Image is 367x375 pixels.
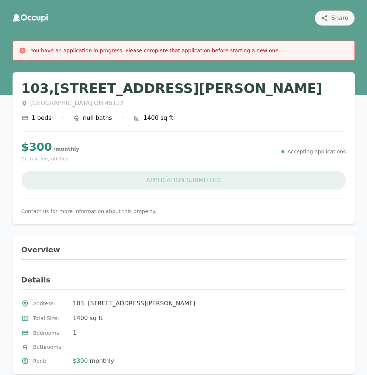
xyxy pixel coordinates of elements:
span: 103, [STREET_ADDRESS][PERSON_NAME] [73,299,195,308]
p: $ 300 [21,140,79,154]
span: 1 [73,329,77,337]
div: You have an application in progress. Please complete that application before starting a new one. [31,47,280,54]
p: Contact us for more information about this property. [21,208,346,215]
div: • [60,114,63,122]
h2: Details [21,275,346,290]
div: • [121,114,124,122]
span: Bathrooms : [33,343,69,351]
span: Total Size : [33,315,69,322]
span: [GEOGRAPHIC_DATA] , OH 45122 [30,99,124,108]
span: 1400 sq ft [73,314,103,323]
span: / monthly [53,146,79,152]
span: $300 [73,357,88,364]
span: Bedrooms : [33,329,69,337]
span: 1 beds [32,114,52,122]
span: Address : [33,300,69,307]
button: Share [315,10,354,26]
p: Accepting applications [287,148,346,155]
span: monthly [88,357,114,364]
h2: Overview [21,244,346,260]
span: null baths [83,114,112,122]
h1: 103, [STREET_ADDRESS][PERSON_NAME] [21,81,346,96]
span: 1400 sq ft [143,114,173,122]
span: Share [331,14,348,22]
span: Rent : [33,357,69,365]
small: Ex. tax, fee, utilities [21,155,79,162]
